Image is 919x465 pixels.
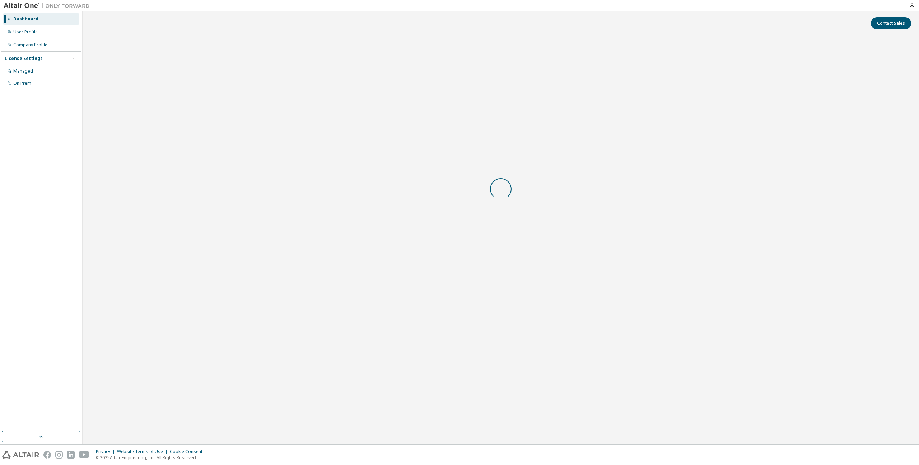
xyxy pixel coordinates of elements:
img: linkedin.svg [67,451,75,459]
div: Company Profile [13,42,47,48]
div: On Prem [13,80,31,86]
button: Contact Sales [871,17,911,29]
img: youtube.svg [79,451,89,459]
div: Cookie Consent [170,449,207,455]
img: Altair One [4,2,93,9]
img: facebook.svg [43,451,51,459]
div: User Profile [13,29,38,35]
div: Website Terms of Use [117,449,170,455]
div: Dashboard [13,16,38,22]
p: © 2025 Altair Engineering, Inc. All Rights Reserved. [96,455,207,461]
div: Privacy [96,449,117,455]
img: instagram.svg [55,451,63,459]
div: License Settings [5,56,43,61]
img: altair_logo.svg [2,451,39,459]
div: Managed [13,68,33,74]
